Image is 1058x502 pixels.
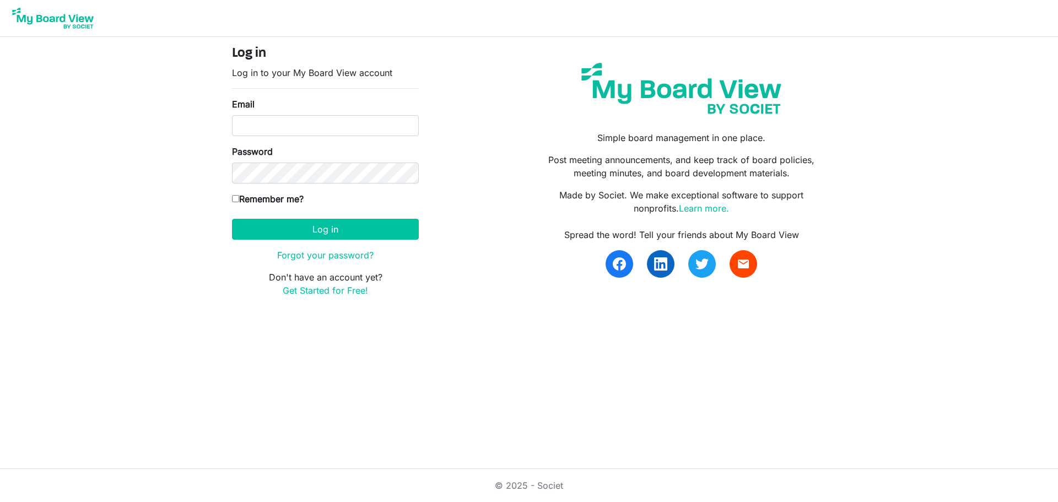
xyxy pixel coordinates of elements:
span: email [737,257,750,271]
p: Log in to your My Board View account [232,66,419,79]
a: © 2025 - Societ [495,480,563,491]
p: Simple board management in one place. [537,131,826,144]
p: Don't have an account yet? [232,271,419,297]
div: Spread the word! Tell your friends about My Board View [537,228,826,241]
a: email [730,250,757,278]
img: My Board View Logo [9,4,97,32]
p: Made by Societ. We make exceptional software to support nonprofits. [537,188,826,215]
a: Forgot your password? [277,250,374,261]
label: Password [232,145,273,158]
label: Remember me? [232,192,304,206]
img: twitter.svg [695,257,709,271]
button: Log in [232,219,419,240]
h4: Log in [232,46,419,62]
img: my-board-view-societ.svg [573,55,790,122]
label: Email [232,98,255,111]
img: facebook.svg [613,257,626,271]
a: Get Started for Free! [283,285,368,296]
a: Learn more. [679,203,729,214]
input: Remember me? [232,195,239,202]
p: Post meeting announcements, and keep track of board policies, meeting minutes, and board developm... [537,153,826,180]
img: linkedin.svg [654,257,667,271]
